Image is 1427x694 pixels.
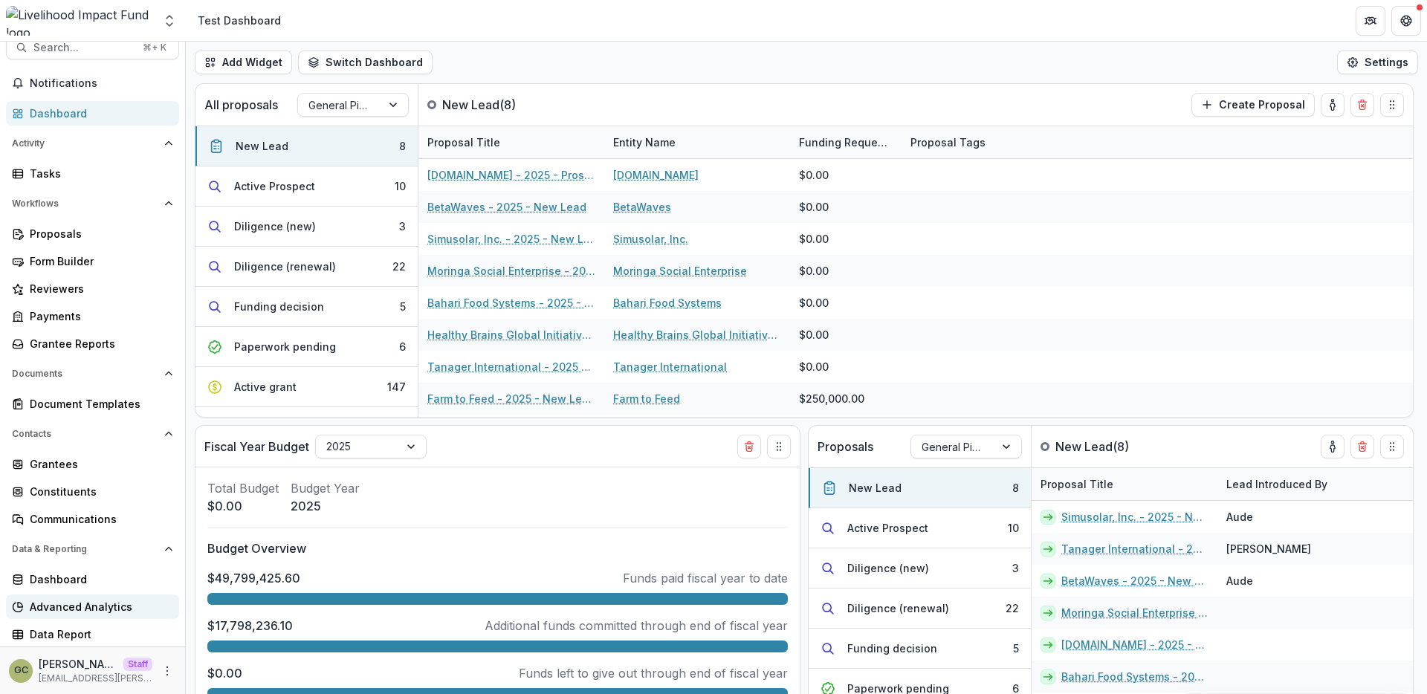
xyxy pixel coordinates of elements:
a: Data Report [6,622,179,646]
p: $49,799,425.60 [207,569,300,587]
div: Reviewers [30,281,167,296]
div: Entity Name [604,126,790,158]
button: Open entity switcher [159,6,180,36]
div: Funding decision [847,641,937,656]
a: Moringa Social Enterprise - 2025 - New Lead [1061,605,1208,620]
button: Diligence (new)3 [195,207,418,247]
div: Dashboard [30,106,167,121]
div: Proposal Tags [902,126,1087,158]
button: Open Documents [6,362,179,386]
span: Aude [1226,573,1253,588]
div: $250,000.00 [799,391,864,406]
a: [DOMAIN_NAME] [613,167,699,183]
div: 3 [399,218,406,234]
button: toggle-assigned-to-me [1321,435,1345,458]
button: Open Activity [6,132,179,155]
a: Grantee Reports [6,331,179,356]
div: $0.00 [799,327,829,343]
div: 10 [395,178,406,194]
button: toggle-assigned-to-me [1321,93,1345,117]
button: Add Widget [195,51,292,74]
p: Budget Overview [207,539,788,557]
div: Grantees [30,456,167,472]
div: Funding Requested [790,126,902,158]
span: Contacts [12,429,158,439]
a: Document Templates [6,392,179,416]
p: Funds left to give out through end of fiscal year [519,664,788,682]
button: More [158,662,176,680]
a: Simusolar, Inc. [613,231,688,247]
div: Advanced Analytics [30,599,167,614]
div: Active grant [234,379,297,395]
button: Switch Dashboard [298,51,433,74]
a: BetaWaves - 2025 - New Lead [1061,573,1208,588]
img: Livelihood Impact Fund logo [6,6,153,36]
button: Paperwork pending6 [195,327,418,367]
button: Delete card [1350,93,1374,117]
a: Tanager International - 2025 - New Lead [427,359,595,374]
div: Lead introduced by [1217,468,1403,500]
p: $0.00 [207,497,279,515]
a: Farm to Feed - 2025 - New Lead - Instructions [427,391,595,406]
a: Grantees [6,452,179,476]
a: Bahari Food Systems - 2025 - New Lead [1061,669,1208,684]
div: 6 [399,339,406,354]
div: Diligence (renewal) [847,600,949,616]
button: Delete card [737,435,761,458]
div: New Lead [236,138,288,154]
a: BetaWaves [613,199,671,215]
div: Proposal Title [1032,468,1217,500]
div: 3 [1012,560,1019,576]
button: Active Prospect10 [195,166,418,207]
div: 5 [400,299,406,314]
div: 22 [392,259,406,274]
p: $0.00 [207,664,242,682]
div: Dashboard [30,571,167,587]
div: Proposals [30,226,167,241]
p: Proposals [818,438,873,455]
div: Proposal Tags [902,134,994,150]
button: Open Contacts [6,422,179,446]
div: Paperwork pending [234,339,336,354]
button: New Lead8 [809,468,1031,508]
div: Proposal Title [418,126,604,158]
p: Funds paid fiscal year to date [623,569,788,587]
a: Dashboard [6,567,179,591]
a: Moringa Social Enterprise [613,263,747,279]
div: Form Builder [30,253,167,269]
button: Settings [1337,51,1418,74]
a: Tanager International [613,359,727,374]
p: New Lead ( 8 ) [442,96,554,114]
p: Total Budget [207,479,279,497]
button: Funding decision5 [809,629,1031,669]
div: Entity Name [604,134,685,150]
div: 22 [1006,600,1019,616]
a: BetaWaves - 2025 - New Lead [427,199,586,215]
button: Open Data & Reporting [6,537,179,561]
a: [DOMAIN_NAME] - 2025 - Prospect [427,167,595,183]
div: Active Prospect [234,178,315,194]
p: Fiscal Year Budget [204,438,309,455]
button: Search... [6,36,179,59]
p: New Lead ( 8 ) [1055,438,1167,455]
div: Diligence (renewal) [234,259,336,274]
a: Tasks [6,161,179,186]
button: Create Proposal [1191,93,1315,117]
div: New Lead [849,480,902,496]
a: Healthy Brains Global Initiative Inc - 2025 - New Lead [427,327,595,343]
div: 8 [399,138,406,154]
button: Drag [767,435,791,458]
button: Active grant147 [195,367,418,407]
a: Payments [6,304,179,328]
span: Search... [33,42,134,54]
p: Staff [123,658,152,671]
p: All proposals [204,96,278,114]
p: [EMAIL_ADDRESS][PERSON_NAME][DOMAIN_NAME] [39,672,152,685]
div: Diligence (new) [847,560,929,576]
div: Funding Requested [790,134,902,150]
a: [DOMAIN_NAME] - 2025 - Prospect [1061,637,1208,652]
div: Proposal Title [418,134,509,150]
